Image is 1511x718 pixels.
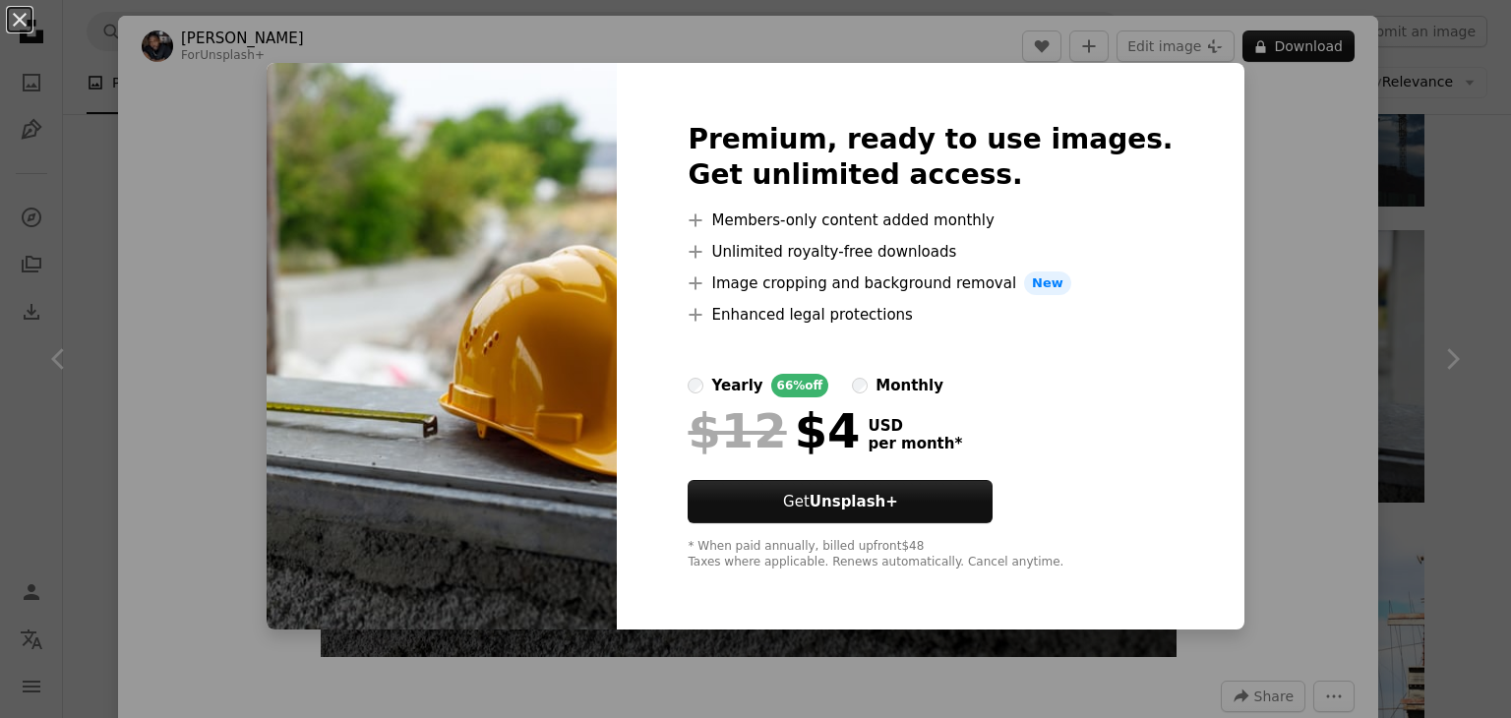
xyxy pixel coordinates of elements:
[1024,271,1071,295] span: New
[688,209,1173,232] li: Members-only content added monthly
[688,271,1173,295] li: Image cropping and background removal
[688,240,1173,264] li: Unlimited royalty-free downloads
[876,374,943,397] div: monthly
[688,480,993,523] button: GetUnsplash+
[810,493,898,510] strong: Unsplash+
[688,539,1173,570] div: * When paid annually, billed upfront $48 Taxes where applicable. Renews automatically. Cancel any...
[688,405,860,456] div: $4
[688,378,703,393] input: yearly66%off
[688,122,1173,193] h2: Premium, ready to use images. Get unlimited access.
[688,303,1173,327] li: Enhanced legal protections
[868,417,962,435] span: USD
[688,405,786,456] span: $12
[711,374,762,397] div: yearly
[852,378,868,393] input: monthly
[771,374,829,397] div: 66% off
[868,435,962,452] span: per month *
[267,63,617,629] img: premium_photo-1681989490797-dbe51c438b61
